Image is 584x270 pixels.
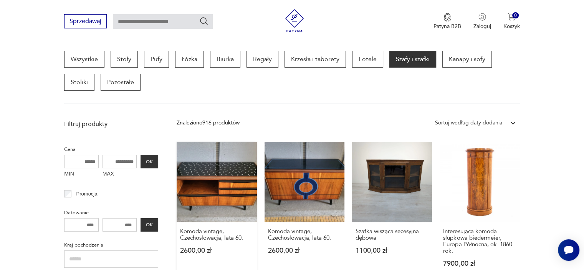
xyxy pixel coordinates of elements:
p: Kraj pochodzenia [64,241,158,249]
a: Biurka [210,51,240,68]
button: OK [141,218,158,232]
p: 7900,00 zł [443,260,516,267]
a: Regały [247,51,278,68]
div: Sortuj według daty dodania [435,119,502,127]
p: 1100,00 zł [356,247,428,254]
a: Ikona medaluPatyna B2B [433,13,461,30]
p: 2600,00 zł [268,247,341,254]
a: Łóżka [175,51,204,68]
p: Filtruj produkty [64,120,158,128]
a: Fotele [352,51,383,68]
a: Szafy i szafki [389,51,436,68]
p: Zaloguj [473,23,491,30]
a: Pufy [144,51,169,68]
h3: Szafka wisząca secesyjna dębowa [356,228,428,241]
button: Zaloguj [473,13,491,30]
a: Stoły [111,51,138,68]
p: Koszyk [503,23,520,30]
h3: Interesująca komoda słupkowa biedermeier, Europa Północna, ok. 1860 rok. [443,228,516,254]
a: Stoliki [64,74,94,91]
div: Znaleziono 916 produktów [177,119,240,127]
p: Patyna B2B [433,23,461,30]
h3: Komoda vintage, Czechosłowacja, lata 60. [180,228,253,241]
img: Ikonka użytkownika [478,13,486,21]
button: Sprzedawaj [64,14,107,28]
button: 0Koszyk [503,13,520,30]
a: Pozostałe [101,74,141,91]
p: Promocja [76,190,98,198]
button: OK [141,155,158,168]
a: Wszystkie [64,51,104,68]
a: Sprzedawaj [64,19,107,25]
p: 2600,00 zł [180,247,253,254]
p: Cena [64,145,158,154]
a: Krzesła i taborety [285,51,346,68]
label: MAX [103,168,137,181]
img: Patyna - sklep z meblami i dekoracjami vintage [283,9,306,32]
p: Datowanie [64,209,158,217]
label: MIN [64,168,99,181]
img: Ikona medalu [443,13,451,22]
button: Patyna B2B [433,13,461,30]
a: Kanapy i sofy [442,51,492,68]
iframe: Smartsupp widget button [558,239,579,261]
h3: Komoda vintage, Czechosłowacja, lata 60. [268,228,341,241]
img: Ikona koszyka [508,13,515,21]
button: Szukaj [199,17,208,26]
div: 0 [512,12,519,19]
